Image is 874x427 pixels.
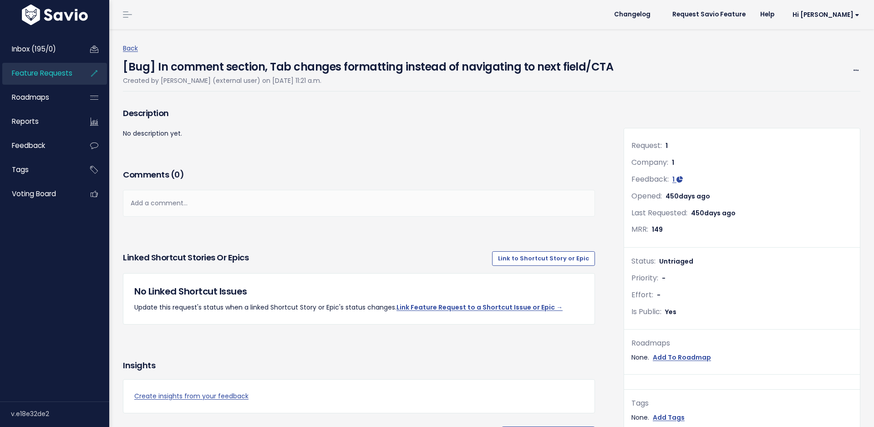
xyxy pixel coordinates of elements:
h3: Comments ( ) [123,168,595,181]
span: Roadmaps [12,92,49,102]
a: Add Tags [653,412,685,423]
div: Tags [631,397,853,410]
span: 1 [672,158,674,167]
a: Roadmaps [2,87,76,108]
a: Feedback [2,135,76,156]
span: Yes [665,307,676,316]
h5: No Linked Shortcut Issues [134,285,584,298]
span: Hi [PERSON_NAME] [793,11,859,18]
div: None. [631,352,853,363]
h4: [Bug] In comment section, Tab changes formatting instead of navigating to next field/CTA [123,54,613,75]
span: Request: [631,140,662,151]
div: None. [631,412,853,423]
div: Roadmaps [631,337,853,350]
a: Back [123,44,138,53]
span: Feedback: [631,174,669,184]
a: Request Savio Feature [665,8,753,21]
span: Status: [631,256,655,266]
a: Link to Shortcut Story or Epic [492,251,595,266]
h3: Linked Shortcut Stories or Epics [123,251,249,266]
span: - [657,290,661,300]
p: Update this request's status when a linked Shortcut Story or Epic's status changes. [134,302,584,313]
a: Tags [2,159,76,180]
span: Inbox (195/0) [12,44,56,54]
span: Created by [PERSON_NAME] (external user) on [DATE] 11:21 a.m. [123,76,321,85]
h3: Insights [123,359,155,372]
span: Company: [631,157,668,168]
span: Feature Requests [12,68,72,78]
a: Link Feature Request to a Shortcut Issue or Epic → [396,303,563,312]
span: Untriaged [659,257,693,266]
a: Add To Roadmap [653,352,711,363]
img: logo-white.9d6f32f41409.svg [20,5,90,25]
span: - [662,274,666,283]
span: MRR: [631,224,648,234]
div: Add a comment... [123,190,595,217]
a: Feature Requests [2,63,76,84]
span: 1 [666,141,668,150]
span: Opened: [631,191,662,201]
span: 0 [174,169,180,180]
span: 1 [672,175,675,184]
span: Tags [12,165,29,174]
span: 450 [666,192,710,201]
p: No description yet. [123,128,595,139]
a: Inbox (195/0) [2,39,76,60]
a: Create insights from your feedback [134,391,584,402]
span: Changelog [614,11,650,18]
span: Reports [12,117,39,126]
span: Priority: [631,273,658,283]
a: Hi [PERSON_NAME] [782,8,867,22]
span: Last Requested: [631,208,687,218]
span: Is Public: [631,306,661,317]
span: Voting Board [12,189,56,198]
a: Voting Board [2,183,76,204]
div: v.e18e32de2 [11,402,109,426]
span: Feedback [12,141,45,150]
a: Help [753,8,782,21]
h3: Description [123,107,595,120]
a: 1 [672,175,683,184]
span: days ago [704,208,736,218]
span: Effort: [631,290,653,300]
span: days ago [679,192,710,201]
span: 450 [691,208,736,218]
a: Reports [2,111,76,132]
span: 149 [652,225,663,234]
